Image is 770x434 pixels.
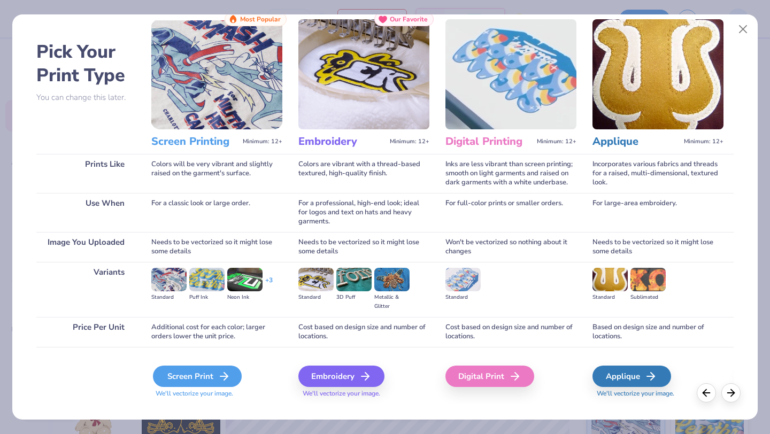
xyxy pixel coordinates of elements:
[592,366,671,387] div: Applique
[153,366,242,387] div: Screen Print
[189,293,225,302] div: Puff Ink
[298,293,334,302] div: Standard
[298,317,429,347] div: Cost based on design size and number of locations.
[36,232,135,262] div: Image You Uploaded
[445,268,481,291] img: Standard
[151,268,187,291] img: Standard
[298,193,429,232] div: For a professional, high-end look; ideal for logos and text on hats and heavy garments.
[630,293,666,302] div: Sublimated
[445,317,576,347] div: Cost based on design size and number of locations.
[374,293,410,311] div: Metallic & Glitter
[336,293,372,302] div: 3D Puff
[445,366,534,387] div: Digital Print
[630,268,666,291] img: Sublimated
[445,135,533,149] h3: Digital Printing
[298,19,429,129] img: Embroidery
[374,268,410,291] img: Metallic & Glitter
[733,19,753,40] button: Close
[390,15,428,23] span: Our Favorite
[151,19,282,129] img: Screen Printing
[592,232,723,262] div: Needs to be vectorized so it might lose some details
[592,293,628,302] div: Standard
[151,293,187,302] div: Standard
[684,138,723,145] span: Minimum: 12+
[298,268,334,291] img: Standard
[151,232,282,262] div: Needs to be vectorized so it might lose some details
[36,262,135,317] div: Variants
[151,193,282,232] div: For a classic look or large order.
[227,268,263,291] img: Neon Ink
[36,154,135,193] div: Prints Like
[592,268,628,291] img: Standard
[243,138,282,145] span: Minimum: 12+
[151,154,282,193] div: Colors will be very vibrant and slightly raised on the garment's surface.
[298,135,386,149] h3: Embroidery
[592,135,680,149] h3: Applique
[240,15,281,23] span: Most Popular
[592,389,723,398] span: We'll vectorize your image.
[265,276,273,294] div: + 3
[36,317,135,347] div: Price Per Unit
[298,232,429,262] div: Needs to be vectorized so it might lose some details
[592,317,723,347] div: Based on design size and number of locations.
[151,135,238,149] h3: Screen Printing
[36,93,135,102] p: You can change this later.
[390,138,429,145] span: Minimum: 12+
[445,293,481,302] div: Standard
[445,19,576,129] img: Digital Printing
[592,193,723,232] div: For large-area embroidery.
[445,232,576,262] div: Won't be vectorized so nothing about it changes
[189,268,225,291] img: Puff Ink
[36,193,135,232] div: Use When
[227,293,263,302] div: Neon Ink
[36,40,135,87] h2: Pick Your Print Type
[592,19,723,129] img: Applique
[336,268,372,291] img: 3D Puff
[537,138,576,145] span: Minimum: 12+
[151,389,282,398] span: We'll vectorize your image.
[298,154,429,193] div: Colors are vibrant with a thread-based textured, high-quality finish.
[298,366,384,387] div: Embroidery
[592,154,723,193] div: Incorporates various fabrics and threads for a raised, multi-dimensional, textured look.
[298,389,429,398] span: We'll vectorize your image.
[445,193,576,232] div: For full-color prints or smaller orders.
[445,154,576,193] div: Inks are less vibrant than screen printing; smooth on light garments and raised on dark garments ...
[151,317,282,347] div: Additional cost for each color; larger orders lower the unit price.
